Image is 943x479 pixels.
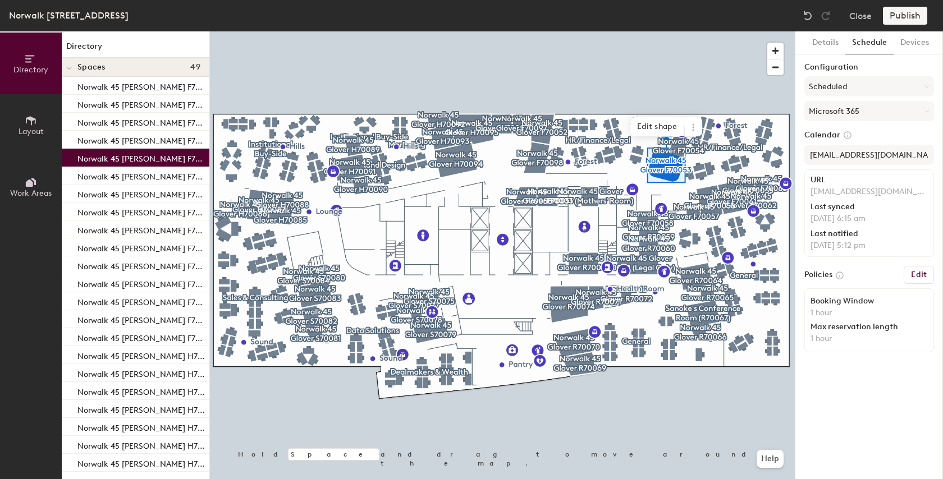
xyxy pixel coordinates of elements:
p: Norwalk 45 [PERSON_NAME] F70003 (Mothers' Room) [77,79,207,92]
p: Norwalk 45 [PERSON_NAME] F70097 [77,312,207,325]
h1: Directory [62,40,209,58]
div: Last synced [811,202,928,211]
p: Norwalk 45 [PERSON_NAME] F70057 [77,223,207,236]
div: Booking Window [811,297,928,306]
div: Last notified [811,229,928,238]
p: Norwalk 45 [PERSON_NAME] H70090 [77,438,207,451]
span: Directory [13,65,48,75]
span: Spaces [77,63,106,72]
img: Redo [820,10,831,21]
label: Calendar [804,130,934,140]
input: Add calendar email [804,145,934,165]
button: Devices [894,31,936,54]
div: Max reservation length [811,323,928,331]
label: Configuration [804,63,934,72]
span: Edit shape [630,117,684,136]
p: Norwalk 45 [PERSON_NAME] F70050 [77,97,207,110]
p: [DATE] 5:12 pm [811,241,928,251]
p: Norwalk 45 [PERSON_NAME] H70088 [77,402,207,415]
p: Norwalk 45 [PERSON_NAME] F70052 [77,133,207,146]
button: Schedule [845,31,894,54]
button: Microsoft 365 [804,101,934,121]
p: Norwalk 45 [PERSON_NAME] F70054 [77,169,207,182]
p: Norwalk 45 [PERSON_NAME] F70058 [77,241,207,254]
label: Policies [804,270,832,279]
div: URL [811,176,928,185]
p: Norwalk 45 [PERSON_NAME] F70098 [77,330,207,343]
p: Norwalk 45 [PERSON_NAME] F70062 [77,277,207,289]
p: Norwalk 45 [PERSON_NAME] F70061 [77,259,207,271]
p: Norwalk 45 [PERSON_NAME] H70085 [77,348,207,361]
button: Help [757,450,784,468]
p: Norwalk 45 [PERSON_NAME] F70055 [77,187,207,200]
p: Norwalk 45 [PERSON_NAME] H70087 [77,384,207,397]
p: Norwalk 45 [PERSON_NAME] F70056 [77,205,207,218]
div: Norwalk [STREET_ADDRESS] [9,8,129,22]
p: Norwalk 45 [PERSON_NAME] F70051 [77,115,207,128]
p: [EMAIL_ADDRESS][DOMAIN_NAME] [811,187,928,197]
img: Undo [802,10,813,21]
button: Scheduled [804,76,934,96]
p: Norwalk 45 [PERSON_NAME] F70053 [77,151,207,164]
p: Norwalk 45 [PERSON_NAME] H70089 [77,420,207,433]
button: Details [805,31,845,54]
span: Work Areas [10,188,52,198]
span: Layout [19,127,44,136]
p: 1 hour [811,334,928,344]
p: Norwalk 45 [PERSON_NAME] H70091 [77,456,207,469]
p: Norwalk 45 [PERSON_NAME] F70063 [77,294,207,307]
button: Close [849,7,872,25]
p: 1 hour [811,308,928,318]
h6: Edit [911,270,927,279]
p: [DATE] 6:15 am [811,214,928,224]
p: Norwalk 45 [PERSON_NAME] H70086 [77,366,207,379]
button: Edit [904,266,934,284]
span: 49 [190,63,200,72]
